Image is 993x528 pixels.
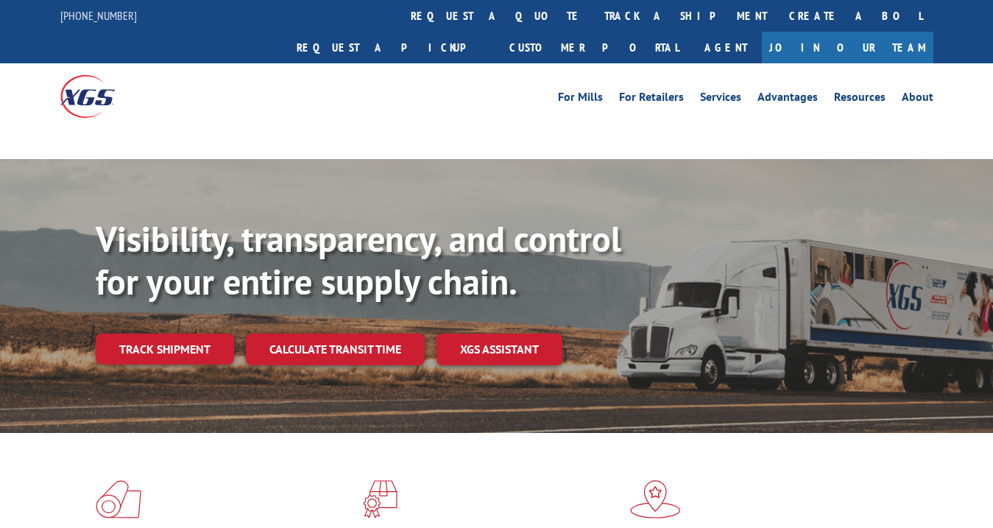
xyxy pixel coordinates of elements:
[96,216,621,304] b: Visibility, transparency, and control for your entire supply chain.
[437,334,562,365] a: XGS ASSISTANT
[690,32,762,63] a: Agent
[246,334,425,365] a: Calculate transit time
[363,480,397,518] img: xgs-icon-focused-on-flooring-red
[757,91,818,108] a: Advantages
[96,480,141,518] img: xgs-icon-total-supply-chain-intelligence-red
[902,91,933,108] a: About
[700,91,741,108] a: Services
[558,91,603,108] a: For Mills
[96,334,234,365] a: Track shipment
[619,91,684,108] a: For Retailers
[762,32,933,63] a: Join Our Team
[498,32,690,63] a: Customer Portal
[630,480,681,518] img: xgs-icon-flagship-distribution-model-red
[834,91,886,108] a: Resources
[286,32,498,63] a: Request a pickup
[60,8,137,23] a: [PHONE_NUMBER]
